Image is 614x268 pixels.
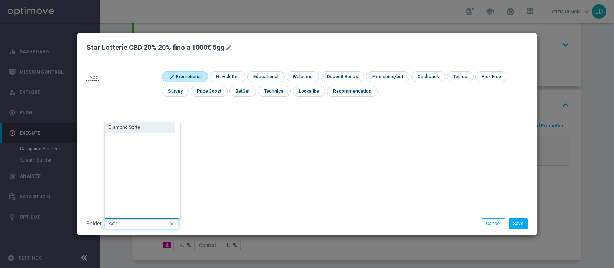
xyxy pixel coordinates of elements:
input: Quick find [105,218,178,229]
label: Folder [86,220,102,227]
h2: Star Lotterie CBD 20% 20% fino a 1000€ 5gg [86,43,225,52]
button: mode_edit [225,43,234,52]
div: Press SPACE to select this row. [105,122,175,133]
button: Cancel [482,218,505,229]
i: close [168,219,176,229]
span: Type: [86,74,99,81]
i: mode_edit [226,44,232,51]
button: Save [509,218,528,229]
div: Diamond Sorte [109,124,140,131]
